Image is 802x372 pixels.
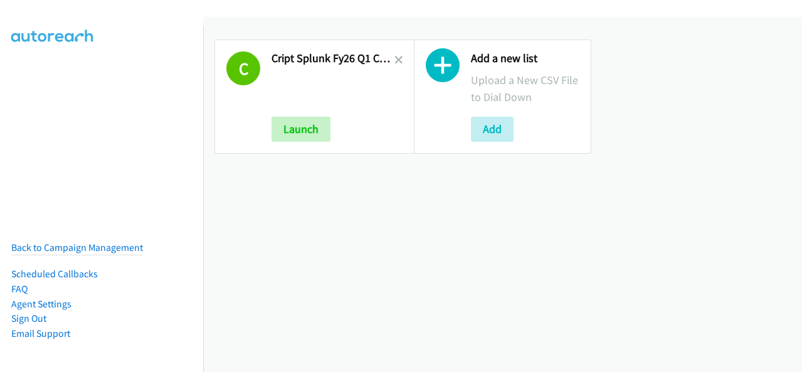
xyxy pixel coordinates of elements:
[226,51,260,85] h1: C
[471,51,579,66] h2: Add a new list
[471,117,514,142] button: Add
[11,327,70,339] a: Email Support
[272,117,330,142] button: Launch
[11,268,98,280] a: Scheduled Callbacks
[272,51,394,66] h2: Cript Splunk Fy26 Q1 Cs O11 Y Sec Dmai Dm
[11,312,46,324] a: Sign Out
[471,72,579,105] p: Upload a New CSV File to Dial Down
[11,283,28,295] a: FAQ
[11,242,143,253] a: Back to Campaign Management
[11,298,71,310] a: Agent Settings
